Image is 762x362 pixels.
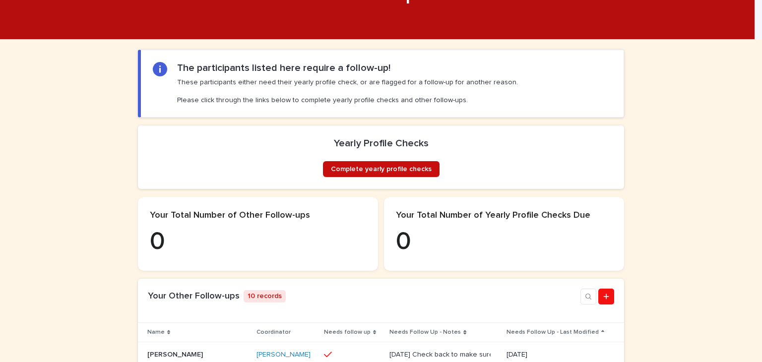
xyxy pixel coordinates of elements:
[389,351,489,359] div: [DATE] Check back to make sure course was successfully enrolled in. / [DATE] ([GEOGRAPHIC_DATA]) ...
[177,62,390,74] h2: The participants listed here require a follow-up!
[256,327,291,338] p: Coordinator
[150,227,366,257] p: 0
[334,137,429,149] h2: Yearly Profile Checks
[396,210,612,221] p: Your Total Number of Yearly Profile Checks Due
[244,290,286,302] p: 10 records
[177,78,518,105] p: These participants either need their yearly profile check, or are flagged for a follow-up for ano...
[331,166,432,173] span: Complete yearly profile checks
[148,292,240,301] a: Your Other Follow-ups
[598,289,614,304] a: Add new record
[256,351,311,359] a: [PERSON_NAME]
[147,327,165,338] p: Name
[324,327,371,338] p: Needs follow up
[507,351,606,359] p: [DATE]
[147,349,205,359] p: [PERSON_NAME]
[323,161,440,177] a: Complete yearly profile checks
[396,227,612,257] p: 0
[389,327,461,338] p: Needs Follow Up - Notes
[507,327,599,338] p: Needs Follow Up - Last Modified
[150,210,366,221] p: Your Total Number of Other Follow-ups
